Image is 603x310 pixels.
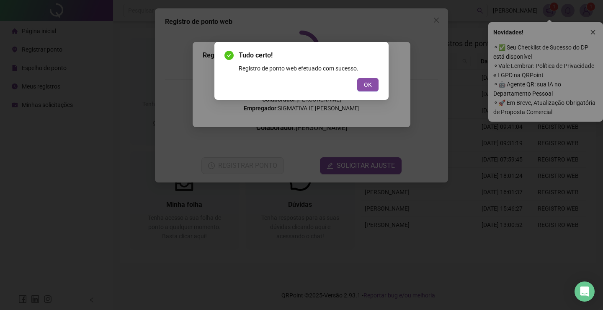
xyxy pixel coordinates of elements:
[239,64,379,73] div: Registro de ponto web efetuado com sucesso.
[224,51,234,60] span: check-circle
[239,50,379,60] span: Tudo certo!
[575,281,595,302] div: Open Intercom Messenger
[357,78,379,91] button: OK
[364,80,372,89] span: OK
